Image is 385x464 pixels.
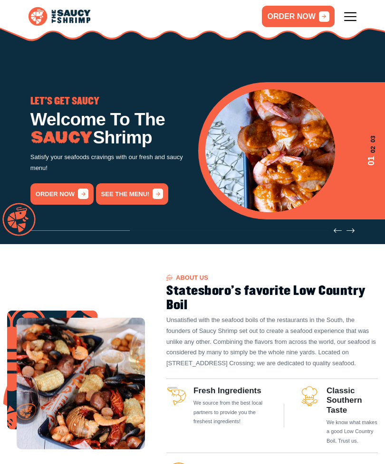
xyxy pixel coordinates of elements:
div: 2 / 3 [187,96,343,187]
a: ORDER NOW [262,6,334,27]
p: We know what makes a good Low Country Boil. Trust us. [327,418,378,445]
span: About US [166,275,208,281]
span: GO THE WHOLE NINE YARDS [187,96,296,106]
span: LET'S GET SAUCY [30,96,99,106]
h3: Fresh Ingredients [193,386,269,396]
h2: Statesboro's favorite Low Country Boil [166,284,378,312]
h1: Low Country Boil [187,111,343,128]
img: Image [7,311,97,429]
h3: Classic Southern Taste [327,386,378,415]
img: Image [30,131,93,144]
span: 03 [365,136,378,142]
span: 02 [365,146,378,152]
a: order now [187,165,250,187]
p: Try our famous Whole Nine Yards sauce! The recipe is our secret! [187,134,343,156]
img: Banner Image [205,89,335,212]
p: Satisfy your seafoods cravings with our fresh and saucy menu! [30,152,187,174]
a: See the menu! [96,183,169,205]
img: logo [29,7,90,26]
span: 01 [365,156,378,166]
h1: Welcome To The Shrimp [30,111,187,146]
button: Previous slide [334,227,342,235]
a: order now [30,183,94,205]
div: 1 / 3 [30,96,187,204]
div: 1 / 3 [205,89,378,212]
img: Image [17,318,145,449]
button: Next slide [346,227,355,235]
p: Unsatisfied with the seafood boils of the restaurants in the South, the founders of Saucy Shrimp ... [166,315,378,369]
p: We source from the best local partners to provide you the freshest ingredients! [193,398,269,426]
